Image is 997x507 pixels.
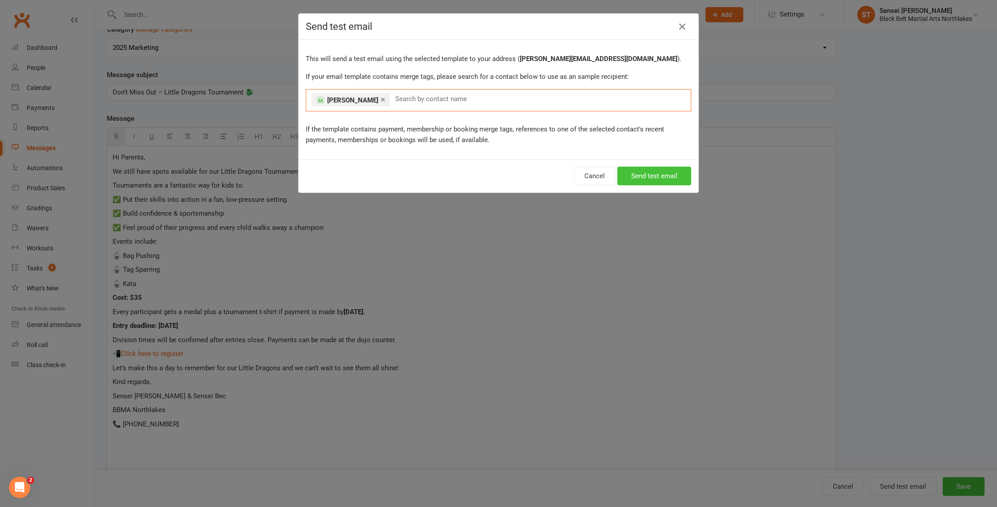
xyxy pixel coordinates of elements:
h4: Send test email [306,21,691,32]
button: Send test email [617,167,691,185]
p: If the template contains payment, membership or booking merge tags, references to one of the sele... [306,124,691,145]
button: Close [675,20,689,34]
iframe: Intercom live chat [9,477,30,498]
a: × [381,92,385,106]
button: Cancel [574,167,615,185]
p: If your email template contains merge tags, please search for a contact below to use as an sample... [306,71,691,82]
span: [PERSON_NAME] [327,96,378,104]
p: This will send a test email using the selected template to your address ( ). [306,53,691,64]
span: 2 [27,477,34,484]
input: Search by contact name [394,93,472,105]
strong: [PERSON_NAME][EMAIL_ADDRESS][DOMAIN_NAME] [520,55,677,63]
